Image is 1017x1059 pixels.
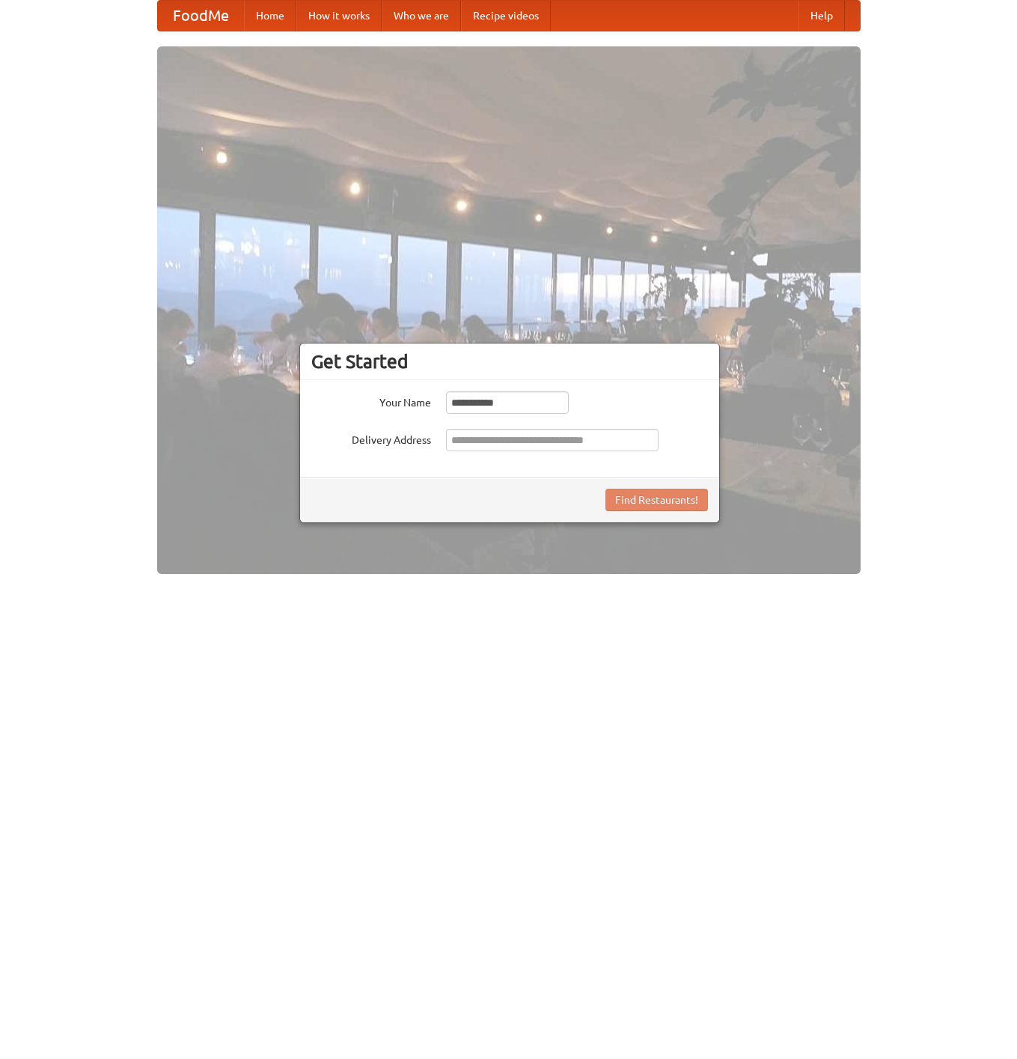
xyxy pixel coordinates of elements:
[244,1,296,31] a: Home
[158,1,244,31] a: FoodMe
[296,1,382,31] a: How it works
[311,391,431,410] label: Your Name
[605,489,708,511] button: Find Restaurants!
[311,429,431,448] label: Delivery Address
[798,1,845,31] a: Help
[382,1,461,31] a: Who we are
[311,350,708,373] h3: Get Started
[461,1,551,31] a: Recipe videos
